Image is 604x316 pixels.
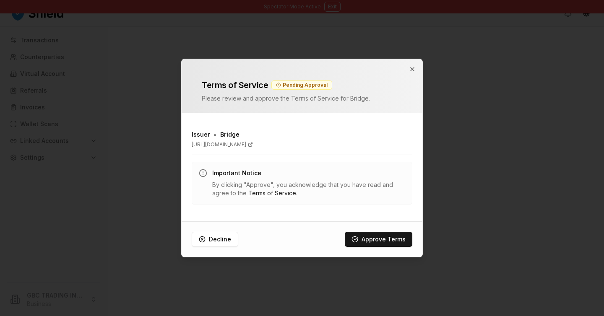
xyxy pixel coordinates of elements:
span: Bridge [220,130,240,139]
p: By clicking "Approve", you acknowledge that you have read and agree to the . [212,181,405,197]
a: [URL][DOMAIN_NAME] [192,141,412,148]
div: Pending Approval [271,80,332,90]
button: Decline [192,232,238,247]
h3: Important Notice [212,169,405,177]
h3: Issuer [192,130,210,139]
span: • [213,130,217,140]
p: Please review and approve the Terms of Service for Bridge . [202,94,402,103]
button: Approve Terms [345,232,412,247]
a: Terms of Service [248,189,296,197]
h2: Terms of Service [202,79,268,91]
